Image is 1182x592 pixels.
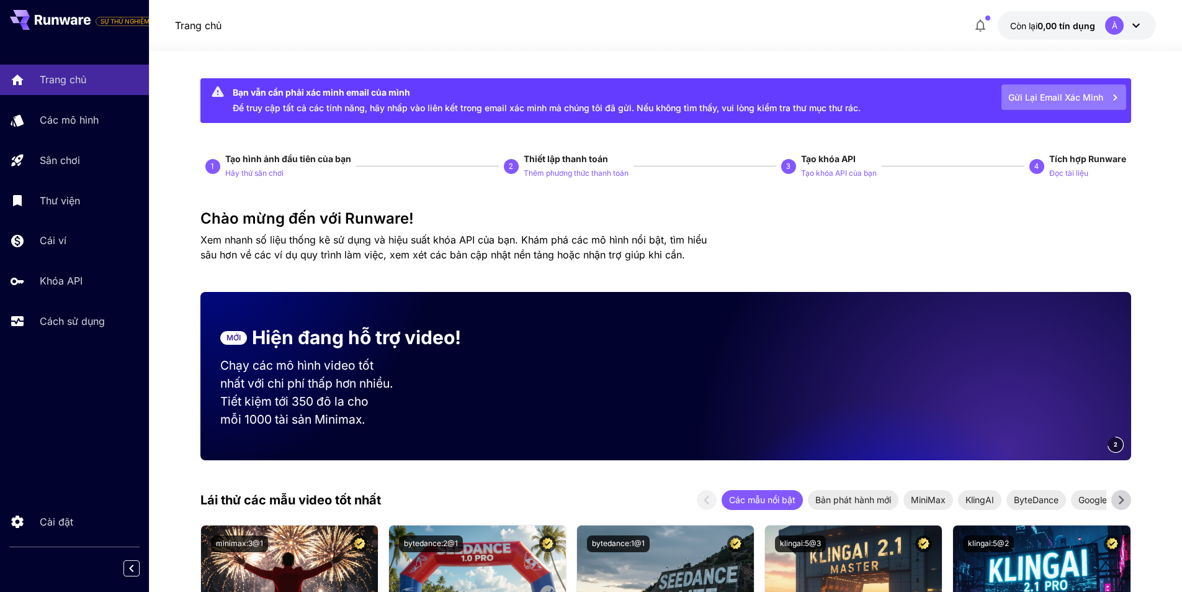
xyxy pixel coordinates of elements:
[96,14,154,29] span: Thêm thẻ thanh toán của bạn để sử dụng đầy đủ chức năng của nền tảng.
[123,560,140,576] button: Thu gọn thanh bên
[524,168,629,178] font: Thêm phương thức thanh toán
[998,11,1156,40] button: 0,00 đô laÀ
[399,535,463,552] button: bytedance:2@1
[200,234,707,261] font: Xem nhanh số liệu thống kê sử dụng và hiệu suất khóa API của bạn. Khám phá các mô hình nổi bật, t...
[722,490,803,510] div: Các mẫu nổi bật
[815,494,891,505] font: Bản phát hành mới
[200,209,414,227] font: Chào mừng đến với Runware!
[965,494,994,505] font: KlingAI
[210,162,215,171] font: 1
[1010,20,1037,31] font: Còn lại
[40,516,73,528] font: Cài đặt
[225,168,284,178] font: Hãy thử sân chơi
[225,165,284,180] button: Hãy thử sân chơi
[1078,494,1125,505] font: Google Veo
[1049,165,1088,180] button: Đọc tài liệu
[40,315,105,327] font: Cách sử dụng
[911,494,946,505] font: MiniMax
[1034,162,1039,171] font: 4
[220,358,393,391] font: Chạy các mô hình video tốt nhất với chi phí thấp hơn nhiều.
[1037,20,1095,31] font: 0,00 tín dụng
[915,535,932,552] button: Mẫu được chứng nhận – Được kiểm tra để có hiệu suất tốt nhất và bao gồm giấy phép thương mại.
[592,539,645,548] font: bytedance:1@1
[1049,153,1126,164] font: Tích hợp Runware
[351,535,368,552] button: Mẫu được chứng nhận – Được kiểm tra để có hiệu suất tốt nhất và bao gồm giấy phép thương mại.
[40,234,66,247] font: Cái ví
[1006,490,1066,510] div: ByteDance
[226,333,241,342] font: MỚI
[780,539,821,548] font: klingai:5@3
[40,114,99,126] font: Các mô hình
[101,17,150,25] font: SỰ THỬ NGHIỆM
[587,535,650,552] button: bytedance:1@1
[1114,440,1117,449] span: 2
[1014,494,1059,505] font: ByteDance
[775,535,826,552] button: klingai:5@3
[903,490,953,510] div: MiniMax
[252,326,461,348] font: Hiện đang hỗ trợ video!
[404,539,458,548] font: bytedance:2@1
[808,490,898,510] div: Bản phát hành mới
[1010,19,1095,32] div: 0,00 đô la
[175,19,222,32] font: Trang chủ
[233,102,861,113] font: Để truy cập tất cả các tính năng, hãy nhấp vào liên kết trong email xác minh mà chúng tôi đã gửi....
[801,168,877,178] font: Tạo khóa API của bạn
[786,162,790,171] font: 3
[524,153,608,164] font: Thiết lập thanh toán
[727,535,744,552] button: Mẫu được chứng nhận – Được kiểm tra để có hiệu suất tốt nhất và bao gồm giấy phép thương mại.
[200,493,381,508] font: Lái thử các mẫu video tốt nhất
[40,194,80,207] font: Thư viện
[175,18,222,33] a: Trang chủ
[1049,168,1088,178] font: Đọc tài liệu
[211,535,268,552] button: minimax:3@1
[1071,490,1132,510] div: Google Veo
[220,394,369,427] font: Tiết kiệm tới 350 đô la cho mỗi 1000 tài sản Minimax.
[509,162,513,171] font: 2
[524,165,629,180] button: Thêm phương thức thanh toán
[1008,92,1103,102] font: Gửi lại email xác minh
[1001,84,1126,110] button: Gửi lại email xác minh
[968,539,1009,548] font: klingai:5@2
[216,539,263,548] font: minimax:3@1
[539,535,556,552] button: Mẫu được chứng nhận – Được kiểm tra để có hiệu suất tốt nhất và bao gồm giấy phép thương mại.
[175,18,222,33] nav: vụn bánh mì
[1112,20,1117,30] font: À
[801,165,877,180] button: Tạo khóa API của bạn
[40,73,86,86] font: Trang chủ
[729,494,795,505] font: Các mẫu nổi bật
[225,153,351,164] font: Tạo hình ảnh đầu tiên của bạn
[40,275,83,287] font: Khóa API
[133,557,149,580] div: Thu gọn thanh bên
[1104,535,1121,552] button: Mẫu được chứng nhận – Được kiểm tra để có hiệu suất tốt nhất và bao gồm giấy phép thương mại.
[233,87,410,98] font: Bạn vẫn cần phải xác minh email của mình
[963,535,1014,552] button: klingai:5@2
[40,154,80,166] font: Sân chơi
[801,153,856,164] font: Tạo khóa API
[958,490,1001,510] div: KlingAI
